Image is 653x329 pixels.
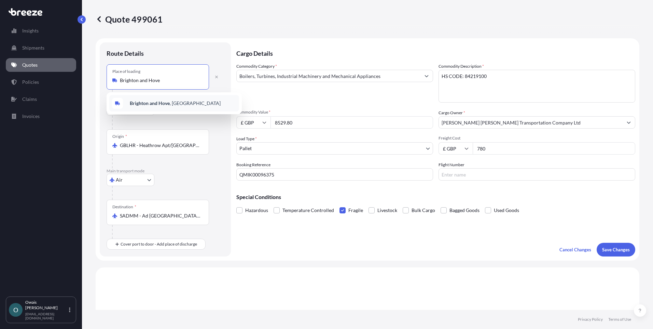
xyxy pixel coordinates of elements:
span: Cover port to door - Add place of discharge [121,241,197,248]
p: [EMAIL_ADDRESS][DOMAIN_NAME] [25,312,68,320]
label: Cargo Owner [439,109,465,116]
button: Show suggestions [420,70,433,82]
span: Bagged Goods [449,205,480,215]
span: Livestock [377,205,397,215]
p: Main transport mode [107,168,224,174]
span: Bulk Cargo [412,205,435,215]
b: Brighton and Hove [130,100,170,106]
span: Temperature Controlled [282,205,334,215]
label: Flight Number [439,161,464,168]
p: Invoices [22,113,40,120]
p: Claims [22,96,37,103]
label: Commodity Category [236,63,277,70]
span: Pallet [239,145,252,152]
div: Show suggestions [107,92,242,114]
label: Commodity Description [439,63,484,70]
span: Hazardous [245,205,268,215]
p: Insights [22,27,39,34]
label: Booking Reference [236,161,270,168]
p: Save Changes [602,246,630,253]
button: Show suggestions [623,116,635,129]
span: Used Goods [494,205,519,215]
span: Fragile [348,205,363,215]
span: Load Type [236,135,257,142]
input: Your internal reference [236,168,433,181]
span: , [GEOGRAPHIC_DATA] [130,100,221,107]
div: Place of loading [112,69,140,74]
p: Privacy Policy [578,317,603,322]
span: O [13,306,18,313]
button: Select transport [107,174,154,186]
div: Origin [112,134,127,139]
input: Select a commodity type [237,70,420,82]
p: Shipments [22,44,44,51]
p: Policies [22,79,39,85]
p: Terms of Use [608,317,631,322]
span: Commodity Value [236,109,433,115]
input: Origin [120,142,200,149]
textarea: HS CODE: 84198998 [439,70,635,103]
input: Enter amount [473,142,635,155]
input: Destination [120,212,200,219]
span: Air [116,176,123,183]
div: Destination [112,204,136,210]
input: Place of loading [120,77,200,84]
span: Freight Cost [439,135,635,141]
p: Cargo Details [236,42,635,63]
p: Route Details [107,49,144,57]
input: Full name [439,116,623,129]
input: Enter name [439,168,635,181]
p: Owais [PERSON_NAME] [25,300,68,311]
p: Special Conditions [236,194,635,200]
p: Quotes [22,62,38,68]
p: Quote 499061 [96,14,163,25]
input: Type amount [270,116,433,129]
p: Cancel Changes [559,246,591,253]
